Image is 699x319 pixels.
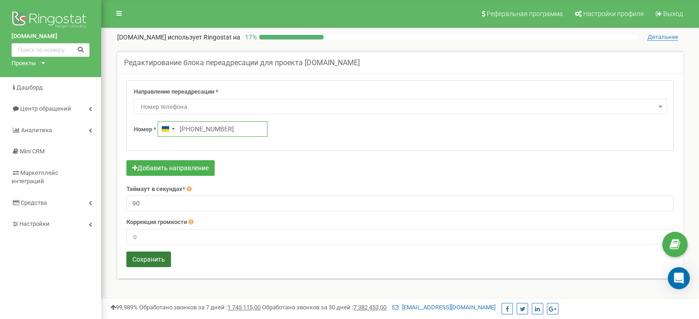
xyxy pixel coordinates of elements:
span: Реферальная программа [487,10,563,17]
button: Добавить направление [126,160,215,176]
span: Обработано звонков за 7 дней : [139,304,261,311]
p: 17 % [240,33,259,42]
input: 050 123 4567 [158,121,267,137]
button: Selected country [158,122,177,136]
span: 0 [130,231,671,244]
span: Детальнее [647,34,678,41]
div: Open Intercom Messenger [668,267,690,289]
span: Номер телефона [134,99,666,114]
u: 1 745 115,00 [227,304,261,311]
span: 0 [126,229,674,245]
span: использует Ringostat на [168,34,240,41]
button: Сохранить [126,252,171,267]
a: [DOMAIN_NAME] [11,32,90,41]
h5: Редактирование блока переадресации для проекта [DOMAIN_NAME] [124,59,360,67]
span: Центр обращений [20,105,71,112]
label: Таймаут в секундах* [126,185,185,194]
label: Номер * [134,125,156,134]
span: Настройки [19,220,50,227]
span: Аналитика [21,127,52,134]
span: Дашборд [17,84,43,91]
span: Mini CRM [20,148,45,155]
a: [EMAIL_ADDRESS][DOMAIN_NAME] [392,304,495,311]
input: Поиск по номеру [11,43,90,57]
p: [DOMAIN_NAME] [117,33,240,42]
span: Выход [663,10,683,17]
div: Проекты [11,59,36,68]
span: Настройки профиля [583,10,644,17]
label: Направление переадресации * [134,88,218,96]
u: 7 382 453,00 [353,304,386,311]
span: Номер телефона [137,101,663,113]
span: Обработано звонков за 30 дней : [262,304,386,311]
img: Ringostat logo [11,9,90,32]
span: 99,989% [110,304,138,311]
label: Коррекция громкости [126,218,187,227]
span: Маркетплейс интеграций [11,169,58,185]
span: Средства [21,199,47,206]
